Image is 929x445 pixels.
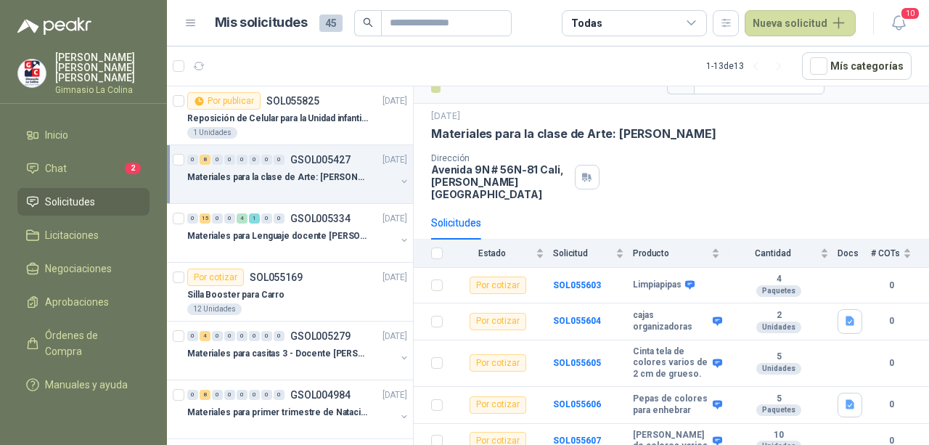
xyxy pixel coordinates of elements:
[17,255,150,282] a: Negociaciones
[187,347,368,361] p: Materiales para casitas 3 - Docente [PERSON_NAME]
[290,155,351,165] p: GSOL005427
[187,112,368,126] p: Reposición de Celular para la Unidad infantil (con forro, y [PERSON_NAME] protector)
[871,398,912,412] b: 0
[187,406,368,420] p: Materiales para primer trimestre de Natación
[200,331,210,341] div: 4
[261,331,272,341] div: 0
[363,17,373,28] span: search
[451,240,553,268] th: Estado
[17,17,91,35] img: Logo peakr
[17,288,150,316] a: Aprobaciones
[224,155,235,165] div: 0
[187,213,198,224] div: 0
[187,155,198,165] div: 0
[553,280,601,290] a: SOL055603
[553,316,601,326] a: SOL055604
[382,153,407,167] p: [DATE]
[17,121,150,149] a: Inicio
[756,285,801,297] div: Paquetes
[212,213,223,224] div: 0
[756,404,801,416] div: Paquetes
[45,261,112,277] span: Negociaciones
[553,358,601,368] a: SOL055605
[885,10,912,36] button: 10
[431,110,460,123] p: [DATE]
[553,240,633,268] th: Solicitud
[187,210,410,256] a: 0 15 0 0 4 1 0 0 GSOL005334[DATE] Materiales para Lenguaje docente [PERSON_NAME]
[633,279,682,291] b: Limpiapipas
[745,10,856,36] button: Nueva solicitud
[167,263,413,322] a: Por cotizarSOL055169[DATE] Silla Booster para Carro12 Unidades
[802,52,912,80] button: Mís categorías
[729,248,817,258] span: Cantidad
[274,213,285,224] div: 0
[187,386,410,433] a: 0 8 0 0 0 0 0 0 GSOL004984[DATE] Materiales para primer trimestre de Natación
[871,248,900,258] span: # COTs
[382,271,407,285] p: [DATE]
[45,194,95,210] span: Solicitudes
[187,171,368,184] p: Materiales para la clase de Arte: [PERSON_NAME]
[633,310,709,332] b: cajas organizadoras
[212,155,223,165] div: 0
[261,213,272,224] div: 0
[187,269,244,286] div: Por cotizar
[838,240,871,268] th: Docs
[17,221,150,249] a: Licitaciones
[729,430,829,441] b: 10
[633,393,709,416] b: Pepas de colores para enhebrar
[633,346,709,380] b: Cinta tela de colores varios de 2 cm de grueso.
[382,212,407,226] p: [DATE]
[187,331,198,341] div: 0
[55,52,150,83] p: [PERSON_NAME] [PERSON_NAME] [PERSON_NAME]
[290,213,351,224] p: GSOL005334
[215,12,308,33] h1: Mis solicitudes
[187,390,198,400] div: 0
[871,240,929,268] th: # COTs
[249,155,260,165] div: 0
[187,288,285,302] p: Silla Booster para Carro
[45,377,128,393] span: Manuales y ayuda
[553,399,601,409] b: SOL055606
[200,213,210,224] div: 15
[55,86,150,94] p: Gimnasio La Colina
[729,240,838,268] th: Cantidad
[431,126,716,142] p: Materiales para la clase de Arte: [PERSON_NAME]
[18,60,46,87] img: Company Logo
[871,279,912,293] b: 0
[756,363,801,375] div: Unidades
[470,354,526,372] div: Por cotizar
[237,155,247,165] div: 0
[237,331,247,341] div: 0
[261,155,272,165] div: 0
[274,331,285,341] div: 0
[756,322,801,333] div: Unidades
[17,371,150,399] a: Manuales y ayuda
[451,248,533,258] span: Estado
[187,151,410,197] a: 0 8 0 0 0 0 0 0 GSOL005427[DATE] Materiales para la clase de Arte: [PERSON_NAME]
[224,213,235,224] div: 0
[729,351,829,363] b: 5
[470,396,526,414] div: Por cotizar
[274,390,285,400] div: 0
[125,163,141,174] span: 2
[319,15,343,32] span: 45
[571,15,602,31] div: Todas
[290,390,351,400] p: GSOL004984
[45,127,68,143] span: Inicio
[553,248,613,258] span: Solicitud
[17,155,150,182] a: Chat2
[633,240,729,268] th: Producto
[237,213,247,224] div: 4
[706,54,790,78] div: 1 - 13 de 13
[200,390,210,400] div: 8
[729,274,829,285] b: 4
[45,160,67,176] span: Chat
[470,313,526,330] div: Por cotizar
[250,272,303,282] p: SOL055169
[45,327,136,359] span: Órdenes de Compra
[633,248,708,258] span: Producto
[187,327,410,374] a: 0 4 0 0 0 0 0 0 GSOL005279[DATE] Materiales para casitas 3 - Docente [PERSON_NAME]
[249,331,260,341] div: 0
[290,331,351,341] p: GSOL005279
